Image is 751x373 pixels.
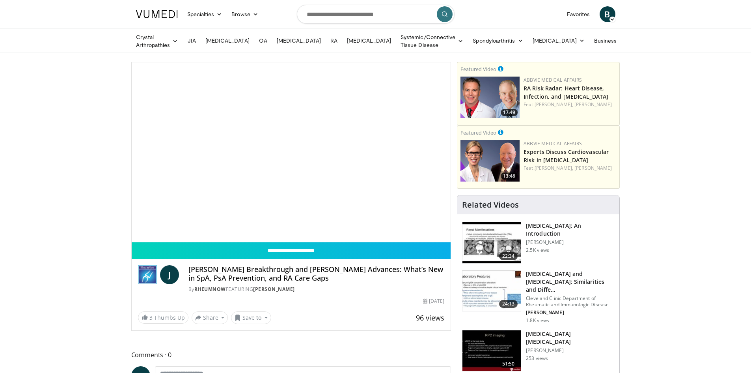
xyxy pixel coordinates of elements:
[589,33,630,49] a: Business
[297,5,455,24] input: Search topics, interventions
[526,239,615,246] p: [PERSON_NAME]
[136,10,178,18] img: VuMedi Logo
[416,313,444,322] span: 96 views
[183,33,201,49] a: JIA
[526,247,549,253] p: 2.5K views
[460,140,520,182] a: 13:48
[272,33,326,49] a: [MEDICAL_DATA]
[231,311,271,324] button: Save to
[574,165,612,171] a: [PERSON_NAME]
[526,317,549,324] p: 1.8K views
[499,360,518,368] span: 51:50
[462,222,521,263] img: 47980f05-c0f7-4192-9362-4cb0fcd554e5.150x105_q85_crop-smart_upscale.jpg
[138,311,188,324] a: 3 Thumbs Up
[253,286,295,292] a: [PERSON_NAME]
[501,109,518,116] span: 17:49
[462,270,615,324] a: 24:13 [MEDICAL_DATA] and [MEDICAL_DATA]: Similarities and Diffe… Cleveland Clinic Department of R...
[460,77,520,118] a: 17:49
[460,66,496,73] small: Featured Video
[131,33,183,49] a: Crystal Arthropathies
[562,6,595,22] a: Favorites
[524,140,582,147] a: AbbVie Medical Affairs
[460,129,496,136] small: Featured Video
[462,222,615,264] a: 22:34 [MEDICAL_DATA]: An Introduction [PERSON_NAME] 2.5K views
[535,101,573,108] a: [PERSON_NAME],
[188,265,445,282] h4: [PERSON_NAME] Breakthrough and [PERSON_NAME] Advances: What’s New in SpA, PsA Prevention, and RA ...
[524,84,608,100] a: RA Risk Radar: Heart Disease, Infection, and [MEDICAL_DATA]
[462,200,519,210] h4: Related Videos
[149,314,153,321] span: 3
[326,33,342,49] a: RA
[526,270,615,294] h3: [MEDICAL_DATA] and [MEDICAL_DATA]: Similarities and Diffe…
[138,265,157,284] img: RheumNow
[526,330,615,346] h3: [MEDICAL_DATA] [MEDICAL_DATA]
[201,33,254,49] a: [MEDICAL_DATA]
[227,6,263,22] a: Browse
[462,330,615,372] a: 51:50 [MEDICAL_DATA] [MEDICAL_DATA] [PERSON_NAME] 253 views
[574,101,612,108] a: [PERSON_NAME]
[396,33,468,49] a: Systemic/Connective Tissue Disease
[183,6,227,22] a: Specialties
[462,270,521,311] img: 639ae221-5c05-4739-ae6e-a8d6e95da367.150x105_q85_crop-smart_upscale.jpg
[526,347,615,354] p: [PERSON_NAME]
[132,62,451,242] video-js: Video Player
[524,148,609,164] a: Experts Discuss Cardiovascular Risk in [MEDICAL_DATA]
[524,165,616,172] div: Feat.
[499,252,518,260] span: 22:34
[526,309,615,316] p: [PERSON_NAME]
[468,33,527,49] a: Spondyloarthritis
[524,101,616,108] div: Feat.
[188,286,445,293] div: By FEATURING
[460,140,520,182] img: bac68d7e-7eb1-429f-a5de-1d3cdceb804d.png.150x105_q85_crop-smart_upscale.png
[528,33,589,49] a: [MEDICAL_DATA]
[423,298,444,305] div: [DATE]
[131,350,451,360] span: Comments 0
[462,330,521,371] img: 5f02b353-f81e-40e5-bc35-c432a737a304.150x105_q85_crop-smart_upscale.jpg
[600,6,615,22] a: B
[194,286,226,292] a: RheumNow
[526,295,615,308] p: Cleveland Clinic Department of Rheumatic and Immunologic Disease
[160,265,179,284] a: J
[535,165,573,171] a: [PERSON_NAME],
[460,77,520,118] img: 52ade5ce-f38d-48c3-9990-f38919e14253.png.150x105_q85_crop-smart_upscale.png
[254,33,272,49] a: OA
[342,33,396,49] a: [MEDICAL_DATA]
[499,300,518,308] span: 24:13
[501,172,518,180] span: 13:48
[526,355,548,362] p: 253 views
[524,77,582,83] a: AbbVie Medical Affairs
[192,311,228,324] button: Share
[526,222,615,238] h3: [MEDICAL_DATA]: An Introduction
